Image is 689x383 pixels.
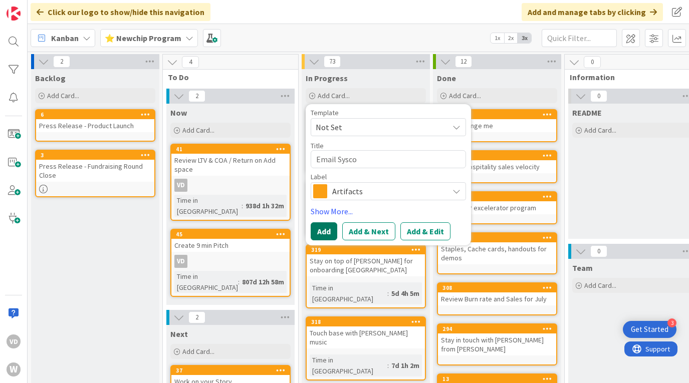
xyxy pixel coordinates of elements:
div: 41 [171,145,290,154]
a: 294Stay in touch with [PERSON_NAME] from [PERSON_NAME] [437,323,557,365]
span: Add Card... [449,91,481,100]
div: 298Update range me [438,110,556,132]
div: 316Amazon IP excelerator program [438,192,556,214]
div: 308Review Burn rate and Sales for July [438,283,556,305]
div: Touch base with [PERSON_NAME] music [307,326,425,348]
div: 3 [36,151,154,160]
div: Add and manage tabs by clicking [522,3,663,21]
span: 2 [188,311,205,323]
div: 319 [311,246,425,253]
b: ⭐ Newchip Program [105,33,181,43]
span: : [387,288,389,299]
div: 3 [667,318,676,327]
span: 0 [584,56,601,68]
div: Press Release - Product Launch [36,119,154,132]
span: Add Card... [584,126,616,135]
a: 3Press Release - Fundraising Round Close [35,150,155,197]
span: To Do [168,72,286,82]
div: VD [171,179,290,192]
span: Backlog [35,73,66,83]
div: 319Stay on top of [PERSON_NAME] for onboarding [GEOGRAPHIC_DATA] [307,245,425,276]
a: 297Staples, Cache cards, handouts for demos [437,232,557,274]
div: 294 [438,324,556,333]
input: Quick Filter... [542,29,617,47]
label: Title [311,141,324,150]
div: VD [174,179,187,192]
span: 12 [455,56,472,68]
div: 298 [442,111,556,118]
div: 318 [307,317,425,326]
span: Support [21,2,46,14]
div: 41 [176,146,290,153]
div: 308 [442,284,556,291]
span: Now [170,108,187,118]
a: 298Update range me [437,109,557,142]
a: 316Amazon IP excelerator program [437,191,557,224]
div: 45 [171,230,290,239]
a: Show More... [311,205,466,217]
span: Team [572,263,593,273]
div: VD [174,255,187,268]
span: 4 [182,56,199,68]
div: 294Stay in touch with [PERSON_NAME] from [PERSON_NAME] [438,324,556,355]
span: : [242,200,243,211]
div: 3Press Release - Fundraising Round Close [36,151,154,182]
div: Update Hospitality sales velocity [438,160,556,173]
span: 2 [53,56,70,68]
div: 7d 1h 2m [389,360,422,371]
button: Add [311,222,337,240]
textarea: Email Sysco [311,150,466,168]
a: 319Stay on top of [PERSON_NAME] for onboarding [GEOGRAPHIC_DATA]Time in [GEOGRAPHIC_DATA]:5d 4h 5m [306,244,426,308]
div: Time in [GEOGRAPHIC_DATA] [174,271,238,293]
span: 2x [504,33,518,43]
div: 318 [311,318,425,325]
a: 45Create 9 min PitchVDTime in [GEOGRAPHIC_DATA]:807d 12h 58m [170,229,291,297]
div: Amazon IP excelerator program [438,201,556,214]
span: : [238,276,240,287]
div: 294 [442,325,556,332]
div: 45Create 9 min Pitch [171,230,290,252]
a: 41Review LTV & COA / Return on Add spaceVDTime in [GEOGRAPHIC_DATA]:938d 1h 32m [170,144,291,221]
div: 6 [41,111,154,118]
div: 45 [176,231,290,238]
span: Next [170,329,188,339]
div: 316 [442,193,556,200]
div: 807d 12h 58m [240,276,287,287]
button: Add & Edit [400,222,450,240]
div: Open Get Started checklist, remaining modules: 3 [623,321,676,338]
span: Add Card... [182,347,214,356]
div: 318Touch base with [PERSON_NAME] music [307,317,425,348]
div: Get Started [631,324,668,334]
div: 298 [438,110,556,119]
span: Done [437,73,456,83]
div: 5d 4h 5m [389,288,422,299]
span: README [572,108,602,118]
span: : [387,360,389,371]
div: Update range me [438,119,556,132]
div: VD [171,255,290,268]
span: Artifacts [332,184,443,198]
span: Add Card... [318,91,350,100]
div: Staples, Cache cards, handouts for demos [438,242,556,264]
span: 2 [188,90,205,102]
div: 297Staples, Cache cards, handouts for demos [438,233,556,264]
div: Click our logo to show/hide this navigation [31,3,210,21]
div: VD [7,334,21,348]
span: 73 [324,56,341,68]
span: Information [570,72,687,82]
div: Stay in touch with [PERSON_NAME] from [PERSON_NAME] [438,333,556,355]
span: 1x [491,33,504,43]
div: 938d 1h 32m [243,200,287,211]
div: 37 [176,367,290,374]
div: 308 [438,283,556,292]
div: Stay on top of [PERSON_NAME] for onboarding [GEOGRAPHIC_DATA] [307,254,425,276]
span: Kanban [51,32,79,44]
a: 6Press Release - Product Launch [35,109,155,142]
div: Time in [GEOGRAPHIC_DATA] [310,282,387,304]
div: 297 [438,233,556,242]
div: 316 [438,192,556,201]
div: W [7,362,21,376]
a: 318Touch base with [PERSON_NAME] musicTime in [GEOGRAPHIC_DATA]:7d 1h 2m [306,316,426,380]
span: 0 [590,245,607,257]
div: 13 [442,375,556,382]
